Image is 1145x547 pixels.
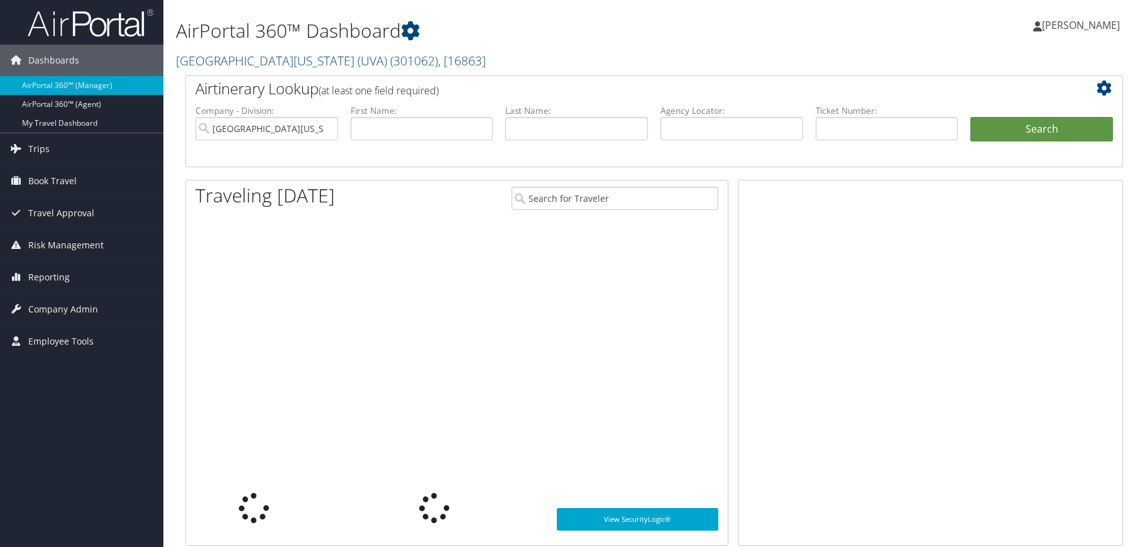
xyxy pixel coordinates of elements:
span: ( 301062 ) [390,52,438,69]
h2: Airtinerary Lookup [195,78,1035,99]
span: Trips [28,133,50,165]
img: airportal-logo.png [28,8,153,38]
a: [GEOGRAPHIC_DATA][US_STATE] (UVA) [176,52,486,69]
span: Dashboards [28,45,79,76]
label: Company - Division: [195,104,338,117]
span: [PERSON_NAME] [1042,18,1120,32]
label: Agency Locator: [660,104,803,117]
span: Travel Approval [28,197,94,229]
span: Employee Tools [28,326,94,357]
label: Last Name: [505,104,648,117]
span: (at least one field required) [319,84,439,97]
h1: AirPortal 360™ Dashboard [176,18,814,44]
span: Risk Management [28,229,104,261]
span: , [ 16863 ] [438,52,486,69]
label: First Name: [351,104,493,117]
span: Book Travel [28,165,77,197]
input: Search for Traveler [512,187,718,210]
label: Ticket Number: [816,104,958,117]
span: Company Admin [28,294,98,325]
span: Reporting [28,262,70,293]
a: View SecurityLogic® [557,508,718,531]
h1: Traveling [DATE] [195,182,335,209]
a: [PERSON_NAME] [1033,6,1132,44]
button: Search [970,117,1113,142]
